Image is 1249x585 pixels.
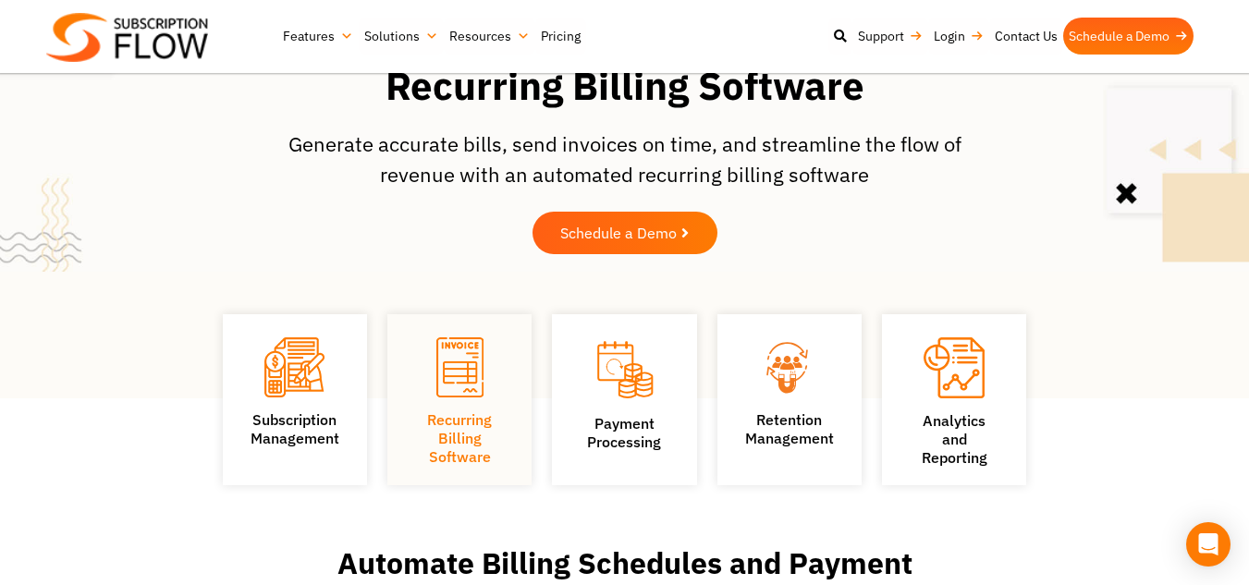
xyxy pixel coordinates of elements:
[533,212,717,254] a: Schedule a Demo
[924,337,985,398] img: Analytics and Reporting icon
[560,225,677,240] span: Schedule a Demo
[989,18,1063,55] a: Contact Us
[1063,18,1194,55] a: Schedule a Demo
[594,337,655,401] img: Payment Processing icon
[359,18,444,55] a: Solutions
[241,13,1009,110] h1: Max Revenue with SubscriptionFlow - Recurring Billing Software
[535,18,586,55] a: Pricing
[436,337,484,397] img: Recurring Billing Software icon
[928,18,989,55] a: Login
[444,18,535,55] a: Resources
[852,18,928,55] a: Support
[1186,522,1231,567] div: Open Intercom Messenger
[46,13,208,62] img: Subscriptionflow
[288,128,962,189] p: Generate accurate bills, send invoices on time, and streamline the flow of revenue with an automa...
[427,410,492,466] a: Recurring Billing Software
[277,18,359,55] a: Features
[587,414,661,451] a: PaymentProcessing
[251,410,339,447] a: SubscriptionManagement
[745,337,835,396] img: Retention Management icon
[264,337,324,397] img: Subscription Management icon
[922,411,987,467] a: Analytics andReporting
[745,410,834,447] a: Retention Management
